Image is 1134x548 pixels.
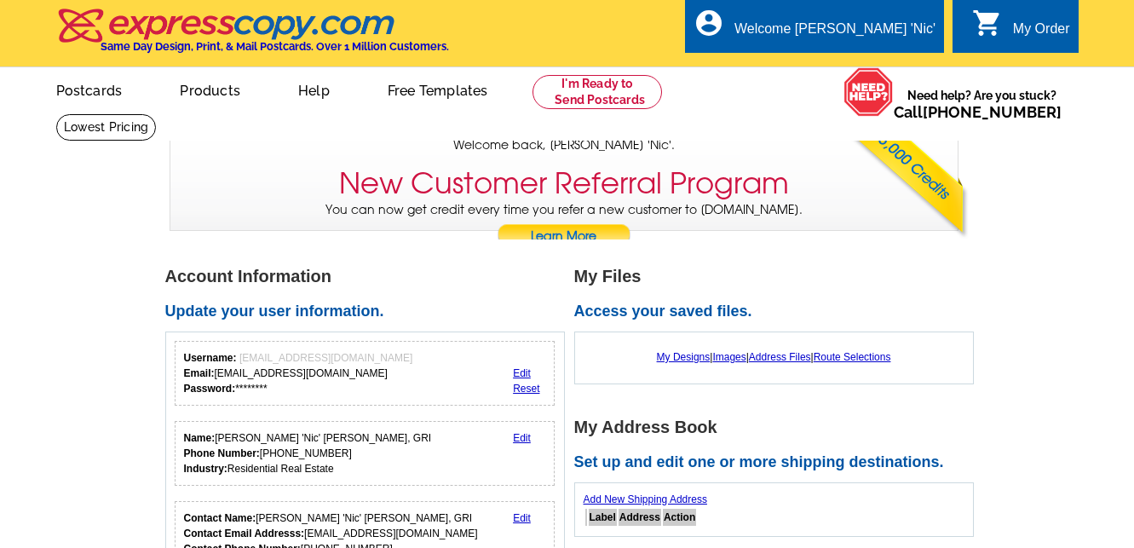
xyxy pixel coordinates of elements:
h3: New Customer Referral Program [339,166,789,201]
th: Label [589,509,617,526]
div: Your personal details. [175,421,555,486]
i: shopping_cart [972,8,1003,38]
strong: Password: [184,383,236,395]
strong: Username: [184,352,237,364]
h1: My Files [574,268,983,286]
th: Action [663,509,696,526]
a: Edit [513,432,531,444]
p: You can now get credit every time you refer a new customer to [DOMAIN_NAME]. [170,201,958,250]
a: Learn More [497,224,631,250]
span: Welcome back, [PERSON_NAME] 'Nic'. [453,136,675,154]
div: | | | [584,341,964,373]
span: [EMAIL_ADDRESS][DOMAIN_NAME] [239,352,412,364]
a: Products [153,69,268,109]
a: My Designs [657,351,711,363]
strong: Contact Email Addresss: [184,528,305,539]
strong: Industry: [184,463,227,475]
span: Call [894,103,1062,121]
div: [PERSON_NAME] 'Nic' [PERSON_NAME], GRI [PHONE_NUMBER] Residential Real Estate [184,430,432,476]
h1: My Address Book [574,418,983,436]
a: [PHONE_NUMBER] [923,103,1062,121]
strong: Name: [184,432,216,444]
img: help [843,67,894,117]
span: Need help? Are you stuck? [894,87,1070,121]
strong: Contact Name: [184,512,256,524]
a: Same Day Design, Print, & Mail Postcards. Over 1 Million Customers. [56,20,449,53]
a: Free Templates [360,69,515,109]
a: Edit [513,512,531,524]
strong: Email: [184,367,215,379]
th: Address [619,509,661,526]
div: Welcome [PERSON_NAME] 'Nic' [734,21,935,45]
a: Edit [513,367,531,379]
i: account_circle [694,8,724,38]
a: Postcards [29,69,150,109]
div: Your login information. [175,341,555,406]
a: Images [712,351,745,363]
h1: Account Information [165,268,574,286]
a: Add New Shipping Address [584,493,707,505]
h2: Update your user information. [165,303,574,321]
div: My Order [1013,21,1070,45]
h2: Access your saved files. [574,303,983,321]
h4: Same Day Design, Print, & Mail Postcards. Over 1 Million Customers. [101,40,449,53]
a: Address Files [749,351,811,363]
h2: Set up and edit one or more shipping destinations. [574,453,983,472]
a: Route Selections [814,351,891,363]
a: Help [271,69,357,109]
a: Reset [513,383,539,395]
strong: Phone Number: [184,447,260,459]
a: shopping_cart My Order [972,19,1070,40]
